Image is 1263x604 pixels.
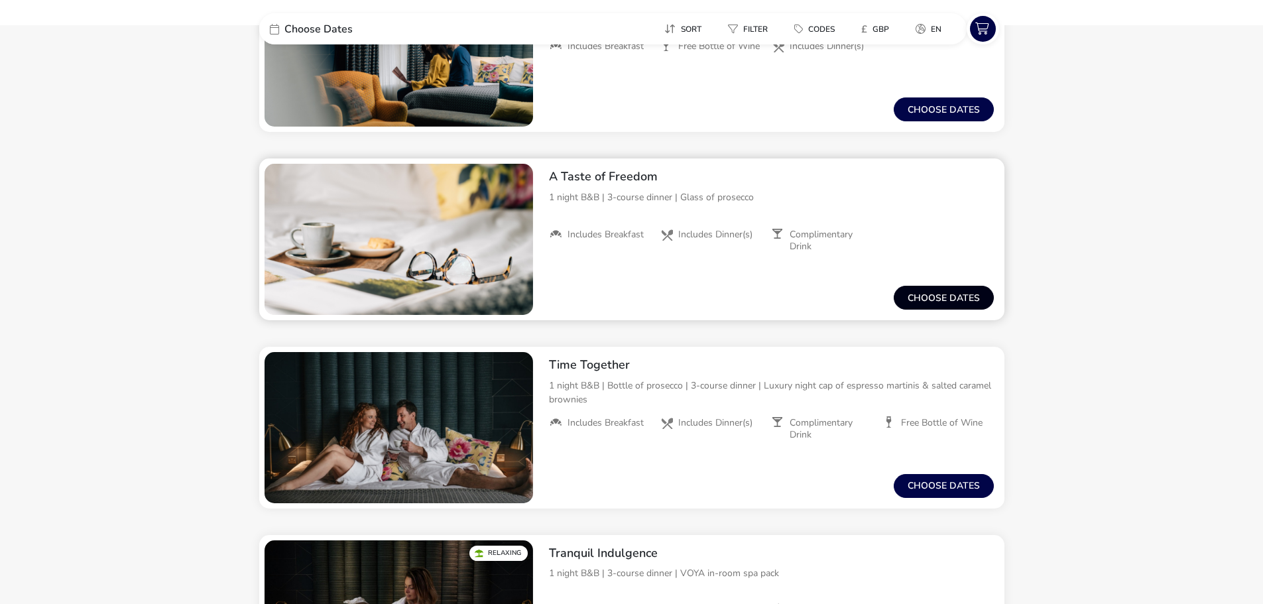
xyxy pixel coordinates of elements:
button: Sort [654,19,712,38]
span: Includes Breakfast [568,40,644,52]
div: Relaxing [469,546,528,561]
span: Complimentary Drink [790,229,872,253]
span: Codes [808,24,835,34]
span: Sort [681,24,701,34]
naf-pibe-menu-bar-item: Filter [717,19,784,38]
button: Choose dates [894,286,994,310]
span: Filter [743,24,768,34]
span: GBP [872,24,889,34]
div: Time Together1 night B&B | Bottle of prosecco | 3-course dinner | Luxury night cap of espresso ma... [538,347,1004,452]
span: en [931,24,941,34]
h2: A Taste of Freedom [549,169,994,184]
button: en [905,19,952,38]
p: 1 night B&B | Bottle of prosecco | 3-course dinner | Luxury night cap of espresso martinis & salt... [549,379,994,406]
span: Choose Dates [284,24,353,34]
i: £ [861,23,867,36]
span: Includes Dinner(s) [678,417,752,429]
swiper-slide: 1 / 1 [265,164,533,315]
span: Free Bottle of Wine [901,417,983,429]
button: Filter [717,19,778,38]
span: Includes Dinner(s) [790,40,864,52]
button: Choose dates [894,97,994,121]
h2: Tranquil Indulgence [549,546,994,561]
naf-pibe-menu-bar-item: Codes [784,19,851,38]
span: Complimentary Drink [790,417,872,441]
naf-pibe-menu-bar-item: en [905,19,957,38]
naf-pibe-menu-bar-item: £GBP [851,19,905,38]
button: £GBP [851,19,900,38]
button: Choose dates [894,474,994,498]
div: A Taste of Freedom1 night B&B | 3-course dinner | Glass of proseccoIncludes BreakfastIncludes Din... [538,158,1004,263]
span: Includes Dinner(s) [678,229,752,241]
h2: Time Together [549,357,994,373]
p: 1 night B&B | 3-course dinner | Glass of prosecco [549,190,994,204]
p: 1 night B&B | 3-course dinner | VOYA in-room spa pack [549,566,994,580]
span: Free Bottle of Wine [678,40,760,52]
swiper-slide: 1 / 1 [265,352,533,503]
div: Choose Dates [259,13,458,44]
naf-pibe-menu-bar-item: Sort [654,19,717,38]
span: Includes Breakfast [568,229,644,241]
button: Codes [784,19,845,38]
span: Includes Breakfast [568,417,644,429]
